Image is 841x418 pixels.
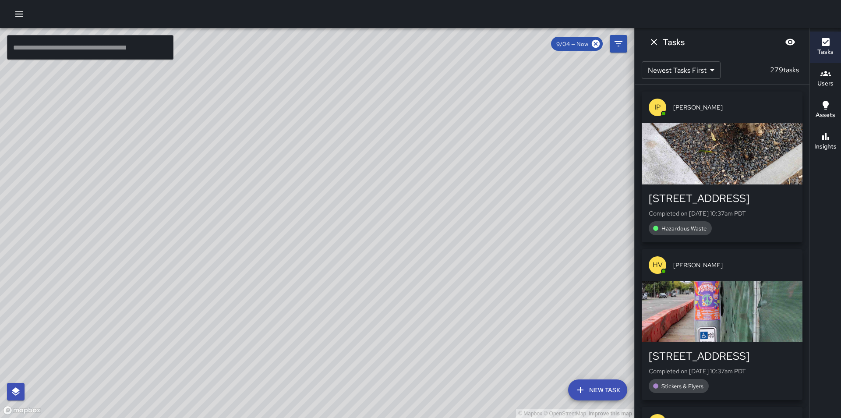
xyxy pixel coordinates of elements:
[649,349,795,363] div: [STREET_ADDRESS]
[642,61,721,79] div: Newest Tasks First
[551,40,594,48] span: 9/04 — Now
[810,63,841,95] button: Users
[645,33,663,51] button: Dismiss
[814,142,837,152] h6: Insights
[656,383,709,390] span: Stickers & Flyers
[649,367,795,375] p: Completed on [DATE] 10:37am PDT
[816,110,835,120] h6: Assets
[610,35,627,53] button: Filters
[663,35,685,49] h6: Tasks
[654,102,661,113] p: IP
[653,260,663,270] p: HV
[568,379,627,400] button: New Task
[810,95,841,126] button: Assets
[642,92,802,242] button: IP[PERSON_NAME][STREET_ADDRESS]Completed on [DATE] 10:37am PDTHazardous Waste
[817,47,834,57] h6: Tasks
[810,32,841,63] button: Tasks
[781,33,799,51] button: Blur
[810,126,841,158] button: Insights
[642,249,802,400] button: HV[PERSON_NAME][STREET_ADDRESS]Completed on [DATE] 10:37am PDTStickers & Flyers
[551,37,603,51] div: 9/04 — Now
[817,79,834,89] h6: Users
[649,209,795,218] p: Completed on [DATE] 10:37am PDT
[673,103,795,112] span: [PERSON_NAME]
[649,191,795,205] div: [STREET_ADDRESS]
[656,225,712,232] span: Hazardous Waste
[767,65,802,75] p: 279 tasks
[673,261,795,269] span: [PERSON_NAME]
